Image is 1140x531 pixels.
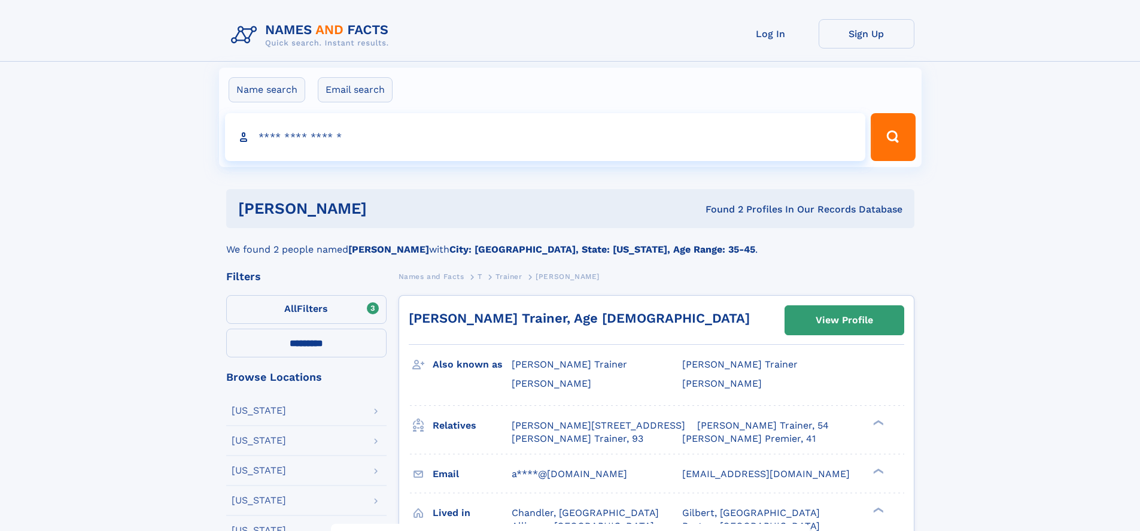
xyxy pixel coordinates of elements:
a: Names and Facts [399,269,464,284]
button: Search Button [871,113,915,161]
h1: [PERSON_NAME] [238,201,536,216]
span: [EMAIL_ADDRESS][DOMAIN_NAME] [682,468,850,480]
label: Name search [229,77,305,102]
div: ❯ [870,467,884,475]
label: Filters [226,295,387,324]
span: Trainer [495,272,522,281]
h3: Relatives [433,415,512,436]
span: [PERSON_NAME] Trainer [512,359,627,370]
a: [PERSON_NAME] Trainer, 93 [512,432,643,445]
img: Logo Names and Facts [226,19,399,51]
span: [PERSON_NAME] [536,272,600,281]
a: Trainer [495,269,522,284]
span: [PERSON_NAME] [512,378,591,389]
span: Gilbert, [GEOGRAPHIC_DATA] [682,507,820,518]
a: [PERSON_NAME] Trainer, Age [DEMOGRAPHIC_DATA] [409,311,750,326]
a: View Profile [785,306,904,335]
a: T [478,269,482,284]
label: Email search [318,77,393,102]
div: Filters [226,271,387,282]
h3: Lived in [433,503,512,523]
h3: Also known as [433,354,512,375]
div: [US_STATE] [232,466,286,475]
div: View Profile [816,307,873,334]
div: [US_STATE] [232,496,286,505]
div: We found 2 people named with . [226,228,914,257]
span: [PERSON_NAME] [682,378,762,389]
b: [PERSON_NAME] [348,244,429,255]
span: T [478,272,482,281]
b: City: [GEOGRAPHIC_DATA], State: [US_STATE], Age Range: 35-45 [449,244,755,255]
span: Chandler, [GEOGRAPHIC_DATA] [512,507,659,518]
h3: Email [433,464,512,484]
span: All [284,303,297,314]
div: [US_STATE] [232,406,286,415]
a: Log In [723,19,819,48]
div: Browse Locations [226,372,387,383]
div: [US_STATE] [232,436,286,445]
div: Found 2 Profiles In Our Records Database [536,203,902,216]
a: [PERSON_NAME] Trainer, 54 [697,419,829,432]
a: Sign Up [819,19,914,48]
a: [PERSON_NAME][STREET_ADDRESS] [512,419,685,432]
span: [PERSON_NAME] Trainer [682,359,798,370]
input: search input [225,113,866,161]
div: ❯ [870,506,884,514]
a: [PERSON_NAME] Premier, 41 [682,432,816,445]
div: ❯ [870,418,884,426]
